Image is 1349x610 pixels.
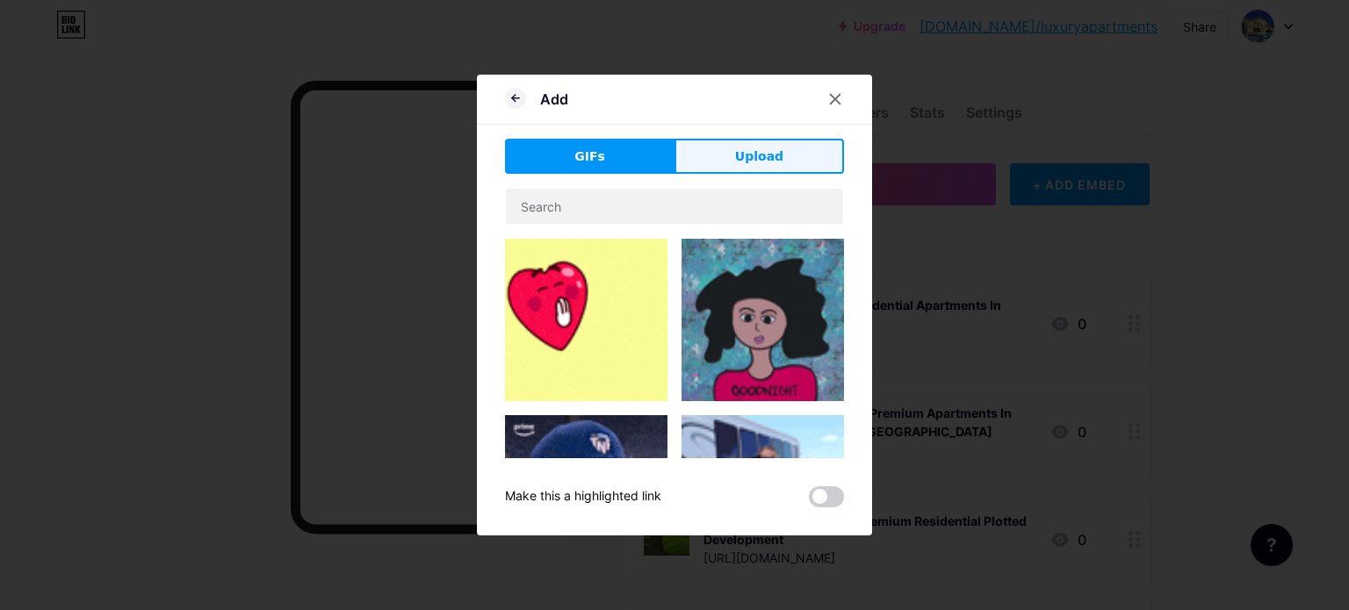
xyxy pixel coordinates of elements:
input: Search [506,189,843,224]
img: Gihpy [682,239,844,401]
img: Gihpy [505,239,667,401]
button: Upload [674,139,844,174]
div: Make this a highlighted link [505,486,661,507]
img: Gihpy [682,415,844,582]
span: GIFs [574,147,605,166]
img: Gihpy [505,415,667,578]
button: GIFs [505,139,674,174]
span: Upload [735,147,783,166]
div: Add [540,89,568,110]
